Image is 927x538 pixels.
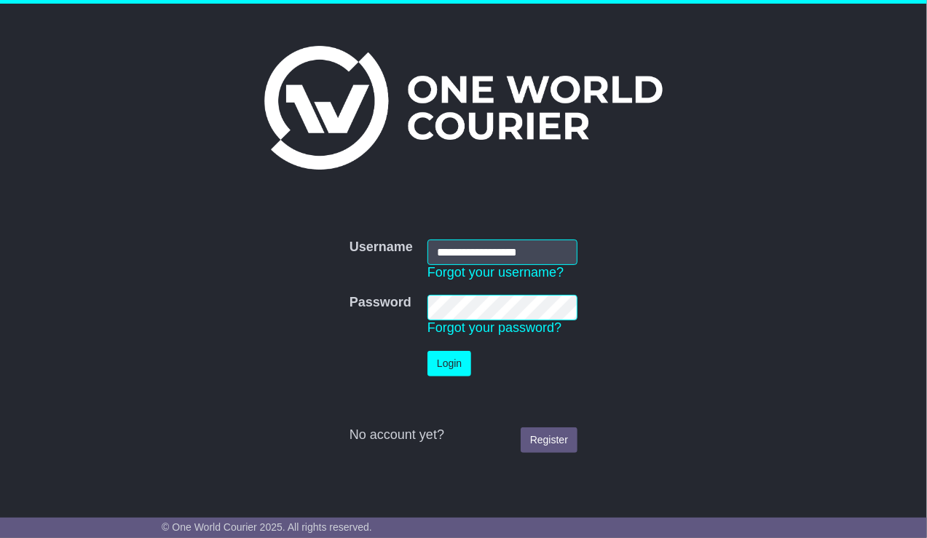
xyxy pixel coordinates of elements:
[427,265,564,280] a: Forgot your username?
[427,351,471,376] button: Login
[427,320,561,335] a: Forgot your password?
[162,521,372,533] span: © One World Courier 2025. All rights reserved.
[264,46,662,170] img: One World
[521,427,577,453] a: Register
[350,427,577,443] div: No account yet?
[350,295,411,311] label: Password
[350,240,413,256] label: Username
